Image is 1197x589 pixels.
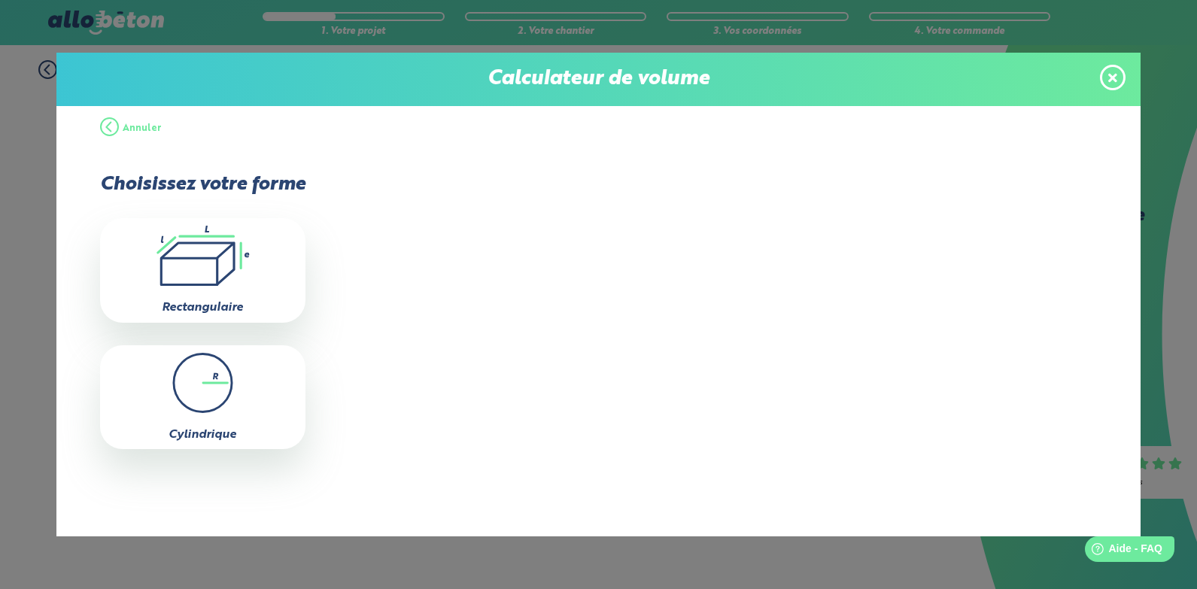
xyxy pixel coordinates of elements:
[169,429,236,441] label: Cylindrique
[162,302,243,314] label: Rectangulaire
[71,68,1126,91] p: Calculateur de volume
[100,106,162,151] button: Annuler
[100,174,305,196] p: Choisissez votre forme
[1063,530,1180,572] iframe: Help widget launcher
